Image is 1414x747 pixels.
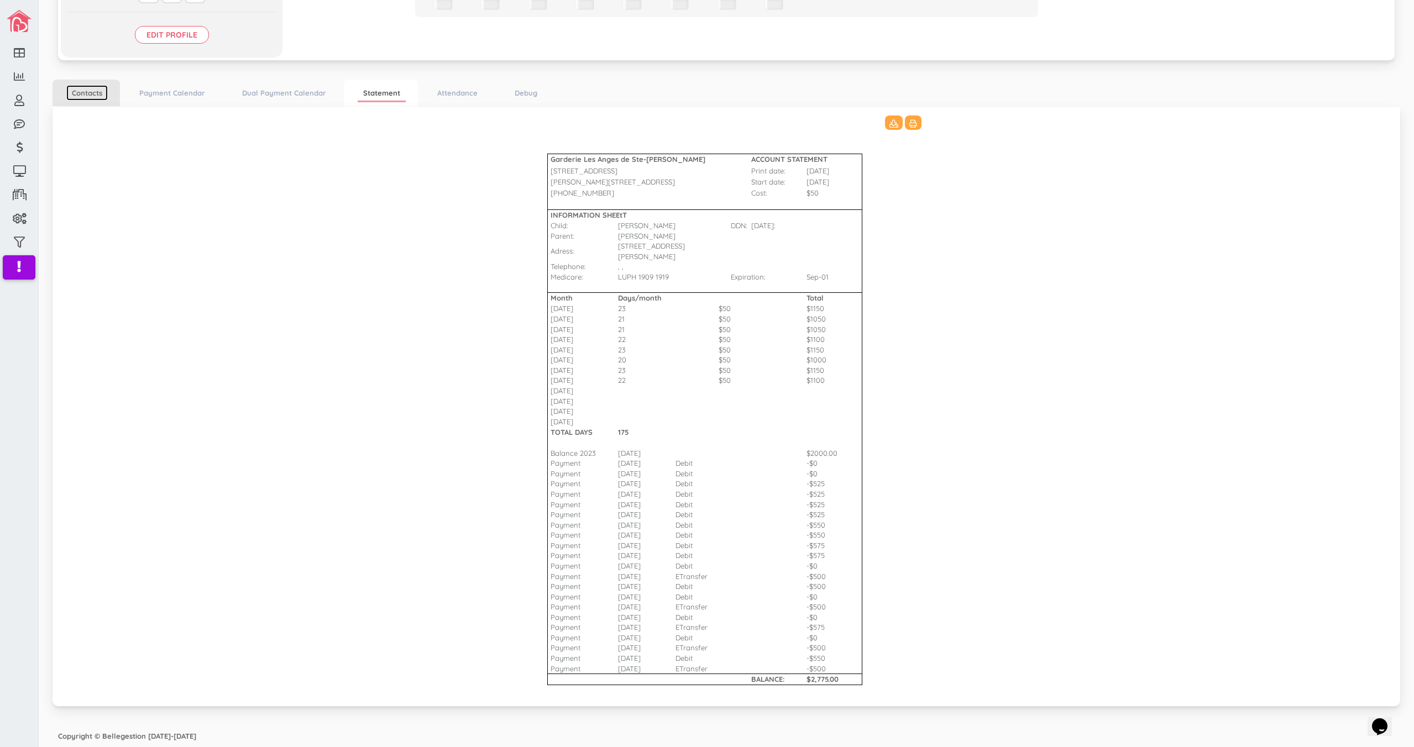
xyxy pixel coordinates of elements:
td: Debit [675,612,731,623]
b: Days/month [618,293,662,302]
td: 23 [618,303,675,314]
td: [DATE] [547,355,618,365]
td: -$575 [806,550,862,561]
td: [STREET_ADDRESS][PERSON_NAME] [618,241,731,261]
td: ETransfer [675,622,731,633]
td: Start date: [751,176,806,187]
td: $50 [675,355,731,365]
td: Expiration: [731,272,806,282]
td: $50 [806,187,862,198]
td: Debit [675,540,731,551]
td: Payment [547,458,618,469]
td: [DATE] [618,581,675,592]
td: -$550 [806,653,862,664]
td: Debit [675,653,731,664]
td: DDN: [731,220,751,231]
td: -$500 [806,664,862,674]
td: Payment [547,602,618,612]
td: [DATE] [618,448,675,459]
td: $50 [675,345,731,355]
td: -$550 [806,520,862,530]
td: $50 [675,334,731,345]
td: Payment [547,499,618,510]
td: Debit [675,499,731,510]
b: Garderie Les Anges de Ste-[PERSON_NAME] [551,155,705,164]
td: Balance 2023 [547,448,618,459]
b: TOTAL DAYS [551,428,593,436]
td: [DATE] [618,520,675,530]
td: -$525 [806,509,862,520]
td: -$0 [806,458,862,469]
td: Sep-01 [806,272,862,282]
b: Total [806,293,824,302]
td: -$500 [806,581,862,592]
td: -$575 [806,622,862,633]
td: ETransfer [675,571,731,582]
td: [DATE] [618,602,675,612]
td: Debit [675,550,731,561]
td: 23 [618,365,675,376]
td: , , [618,261,862,272]
td: [DATE] [547,303,618,314]
td: Payment [547,571,618,582]
td: 20 [618,355,675,365]
td: $50 [675,314,731,324]
td: Debit [675,561,731,571]
td: Payment [547,633,618,643]
td: Payment [547,509,618,520]
td: [DATE] [618,469,675,479]
td: $1150 [806,303,862,314]
td: Payment [547,469,618,479]
td: Adress: [547,241,618,261]
td: $50 [675,365,731,376]
td: [PERSON_NAME][STREET_ADDRESS] [547,176,675,187]
td: [DATE] [547,365,618,376]
td: -$575 [806,540,862,551]
td: [DATE] [547,406,618,417]
td: Payment [547,520,618,530]
td: [DATE] [618,653,675,664]
td: [PERSON_NAME] [618,220,675,231]
b: INFORMATION SHEEtT [551,211,627,219]
td: Debit [675,469,731,479]
img: image [7,10,32,32]
td: Payment [547,592,618,602]
td: LUPH 1909 1919 [618,272,675,282]
td: 22 [618,334,675,345]
td: Payment [547,561,618,571]
input: Edit profile [135,26,209,44]
td: Debit [675,530,731,540]
td: Payment [547,581,618,592]
td: Debit [675,581,731,592]
td: Print date: [751,165,806,176]
td: -$0 [806,633,862,643]
td: $50 [675,303,731,314]
td: Debit [675,633,731,643]
td: [DATE] [618,478,675,489]
td: 21 [618,324,675,335]
td: -$0 [806,612,862,623]
td: [DATE] [806,176,862,187]
strong: Copyright © Bellegestion [DATE]-[DATE] [58,732,196,740]
td: [DATE] [618,458,675,469]
td: Child: [547,220,618,231]
td: $1150 [806,345,862,355]
td: Debit [675,520,731,530]
a: Debug [509,85,543,101]
td: [DATE] [547,386,618,396]
td: [DATE] [618,561,675,571]
td: [DATE] [547,334,618,345]
td: [DATE] [618,612,675,623]
td: Cost: [751,187,806,198]
td: $1100 [806,334,862,345]
td: -$0 [806,469,862,479]
td: [DATE] [806,165,862,176]
td: 22 [618,375,675,386]
td: [DATE] [547,375,618,386]
td: [DATE] [547,396,618,407]
td: ETransfer [675,643,731,653]
b: Month [551,293,573,302]
td: Payment [547,540,618,551]
td: $1000 [806,355,862,365]
td: -$0 [806,561,862,571]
